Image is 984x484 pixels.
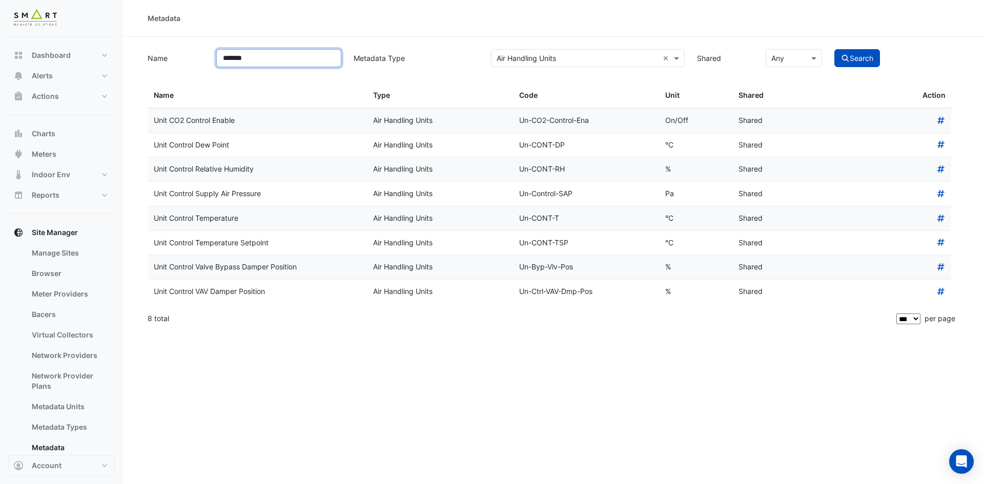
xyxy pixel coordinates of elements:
div: Unit Control VAV Damper Position [154,286,361,298]
button: Search [834,49,880,67]
img: Company Logo [12,8,58,29]
app-icon: Reports [13,190,24,200]
div: Un-CONT-RH [519,163,653,175]
button: Reports [8,185,115,205]
a: Meter Providers [24,284,115,304]
div: On/Off [665,115,726,127]
a: Retrieve metadata usage counts for favourites, rules and templates [936,164,946,173]
span: Unit [665,91,680,99]
app-icon: Site Manager [13,227,24,238]
div: Un-Ctrl-VAV-Dmp-Pos [519,286,653,298]
button: Site Manager [8,222,115,243]
div: Shared [739,163,799,175]
button: Dashboard [8,45,115,66]
div: Un-CONT-TSP [519,237,653,249]
div: Pa [665,188,726,200]
div: Unit Control Temperature Setpoint [154,237,361,249]
a: Metadata [24,437,115,458]
div: % [665,261,726,273]
span: Reports [32,190,59,200]
app-icon: Alerts [13,71,24,81]
div: Metadata [148,13,180,24]
a: Virtual Collectors [24,325,115,345]
span: Alerts [32,71,53,81]
a: Retrieve metadata usage counts for favourites, rules and templates [936,140,946,149]
div: Open Intercom Messenger [949,449,974,474]
span: per page [925,314,955,323]
div: Air Handling Units [373,286,507,298]
button: Actions [8,86,115,107]
div: Unit Control Valve Bypass Damper Position [154,261,361,273]
div: Shared [739,261,799,273]
span: Site Manager [32,227,78,238]
div: °C [665,213,726,224]
span: Action [922,90,946,101]
a: Metadata Units [24,396,115,417]
div: Air Handling Units [373,261,507,273]
div: Shared [739,213,799,224]
div: Air Handling Units [373,163,507,175]
div: Unit Control Supply Air Pressure [154,188,361,200]
span: Shared [739,91,764,99]
div: Unit Control Temperature [154,213,361,224]
div: % [665,163,726,175]
button: Charts [8,123,115,144]
div: °C [665,139,726,151]
a: Retrieve metadata usage counts for favourites, rules and templates [936,214,946,222]
a: Retrieve metadata usage counts for favourites, rules and templates [936,116,946,124]
span: Code [519,91,538,99]
a: Bacers [24,304,115,325]
a: Retrieve metadata usage counts for favourites, rules and templates [936,287,946,296]
div: Shared [739,286,799,298]
label: Shared [691,49,760,67]
span: Dashboard [32,50,71,60]
a: Retrieve metadata usage counts for favourites, rules and templates [936,262,946,271]
div: Air Handling Units [373,213,507,224]
span: Clear [663,53,671,64]
a: Browser [24,263,115,284]
app-icon: Actions [13,91,24,101]
div: % [665,286,726,298]
span: Indoor Env [32,170,70,180]
div: °C [665,237,726,249]
a: Metadata Types [24,417,115,437]
div: Shared [739,188,799,200]
span: Charts [32,129,55,139]
app-icon: Indoor Env [13,170,24,180]
div: Un-Control-SAP [519,188,653,200]
div: Shared [739,237,799,249]
app-icon: Dashboard [13,50,24,60]
div: Unit Control Relative Humidity [154,163,361,175]
span: Name [154,91,174,99]
div: Unit CO2 Control Enable [154,115,361,127]
div: Air Handling Units [373,139,507,151]
label: Metadata Type [347,49,485,67]
button: Account [8,455,115,476]
a: Network Provider Plans [24,366,115,396]
div: Air Handling Units [373,115,507,127]
span: Meters [32,149,56,159]
a: Network Providers [24,345,115,366]
app-icon: Meters [13,149,24,159]
div: Air Handling Units [373,188,507,200]
div: Un-CONT-T [519,213,653,224]
div: 8 total [148,306,894,331]
div: Un-Byp-Vlv-Pos [519,261,653,273]
span: Type [373,91,390,99]
button: Meters [8,144,115,164]
div: Unit Control Dew Point [154,139,361,151]
button: Alerts [8,66,115,86]
label: Name [141,49,210,67]
span: Actions [32,91,59,101]
div: Air Handling Units [373,237,507,249]
button: Indoor Env [8,164,115,185]
div: Shared [739,139,799,151]
a: Manage Sites [24,243,115,263]
div: Un-CONT-DP [519,139,653,151]
a: Retrieve metadata usage counts for favourites, rules and templates [936,189,946,198]
span: Account [32,460,61,471]
app-icon: Charts [13,129,24,139]
a: Retrieve metadata usage counts for favourites, rules and templates [936,238,946,247]
div: Shared [739,115,799,127]
div: Un-CO2-Control-Ena [519,115,653,127]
